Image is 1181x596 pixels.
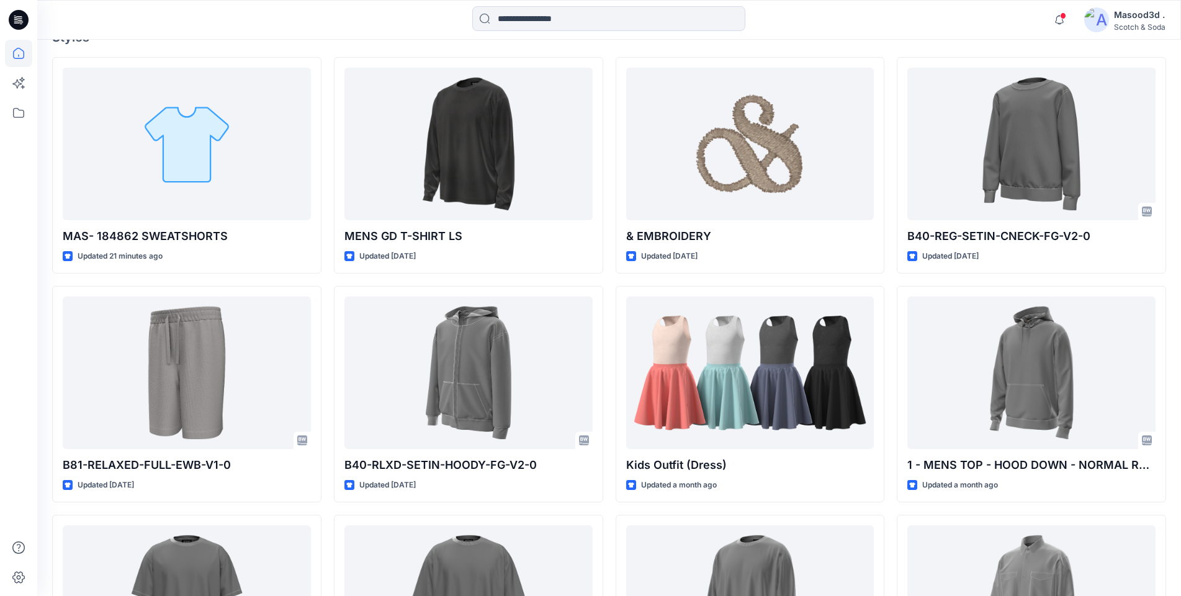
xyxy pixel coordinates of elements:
[63,228,311,245] p: MAS- 184862 SWEATSHORTS
[1114,7,1165,22] div: Masood3d .
[641,250,698,263] p: Updated [DATE]
[359,479,416,492] p: Updated [DATE]
[907,228,1156,245] p: B40-REG-SETIN-CNECK-FG-V2-0
[907,296,1156,449] a: 1 - MENS TOP - HOOD DOWN - NORMAL RENDER
[907,456,1156,474] p: 1 - MENS TOP - HOOD DOWN - NORMAL RENDER
[1114,22,1165,32] div: Scotch & Soda
[626,456,874,474] p: Kids Outfit (Dress)
[641,479,717,492] p: Updated a month ago
[344,228,593,245] p: MENS GD T-SHIRT LS
[922,479,998,492] p: Updated a month ago
[359,250,416,263] p: Updated [DATE]
[626,296,874,449] a: Kids Outfit (Dress)
[922,250,979,263] p: Updated [DATE]
[63,296,311,449] a: B81-RELAXED-FULL-EWB-V1-0
[344,296,593,449] a: B40-RLXD-SETIN-HOODY-FG-V2-0
[344,68,593,220] a: MENS GD T-SHIRT LS
[1084,7,1109,32] img: avatar
[63,456,311,474] p: B81-RELAXED-FULL-EWB-V1-0
[78,250,163,263] p: Updated 21 minutes ago
[626,228,874,245] p: & EMBROIDERY
[63,68,311,220] a: MAS- 184862 SWEATSHORTS
[344,456,593,474] p: B40-RLXD-SETIN-HOODY-FG-V2-0
[626,68,874,220] a: & EMBROIDERY
[78,479,134,492] p: Updated [DATE]
[907,68,1156,220] a: B40-REG-SETIN-CNECK-FG-V2-0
